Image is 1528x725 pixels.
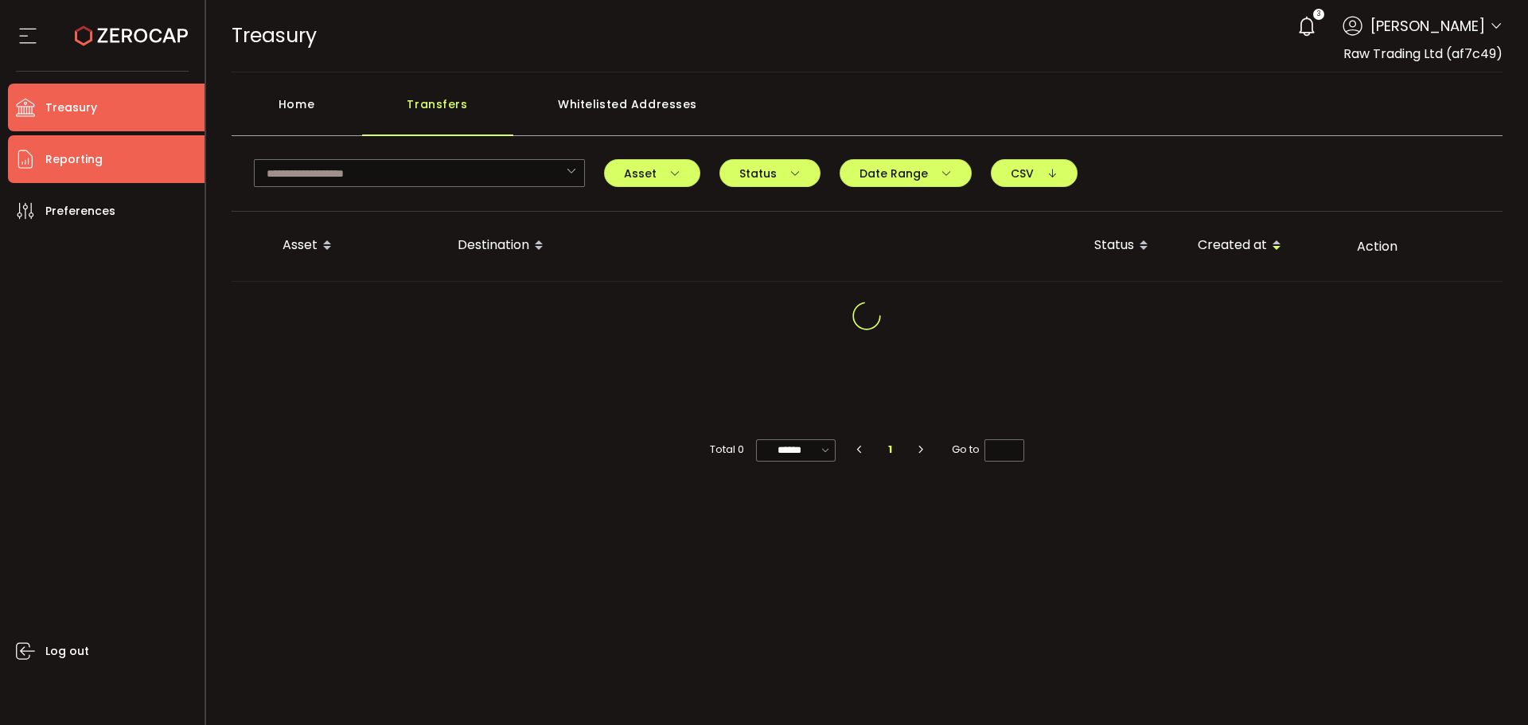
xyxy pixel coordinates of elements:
[859,168,952,179] span: Date Range
[719,159,821,187] button: Status
[45,640,89,663] span: Log out
[45,148,103,171] span: Reporting
[604,159,700,187] button: Asset
[991,159,1078,187] button: CSV
[45,200,115,223] span: Preferences
[362,88,513,136] div: Transfers
[739,168,801,179] span: Status
[840,159,972,187] button: Date Range
[876,439,905,461] li: 1
[710,439,744,461] span: Total 0
[1317,9,1320,20] span: 3
[513,88,743,136] div: Whitelisted Addresses
[232,21,317,49] span: Treasury
[1011,168,1058,179] span: CSV
[624,168,680,179] span: Asset
[952,439,1024,461] span: Go to
[1343,45,1503,63] span: Raw Trading Ltd (af7c49)
[232,88,362,136] div: Home
[45,96,97,119] span: Treasury
[1370,15,1485,37] span: [PERSON_NAME]
[1448,649,1528,725] iframe: Chat Widget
